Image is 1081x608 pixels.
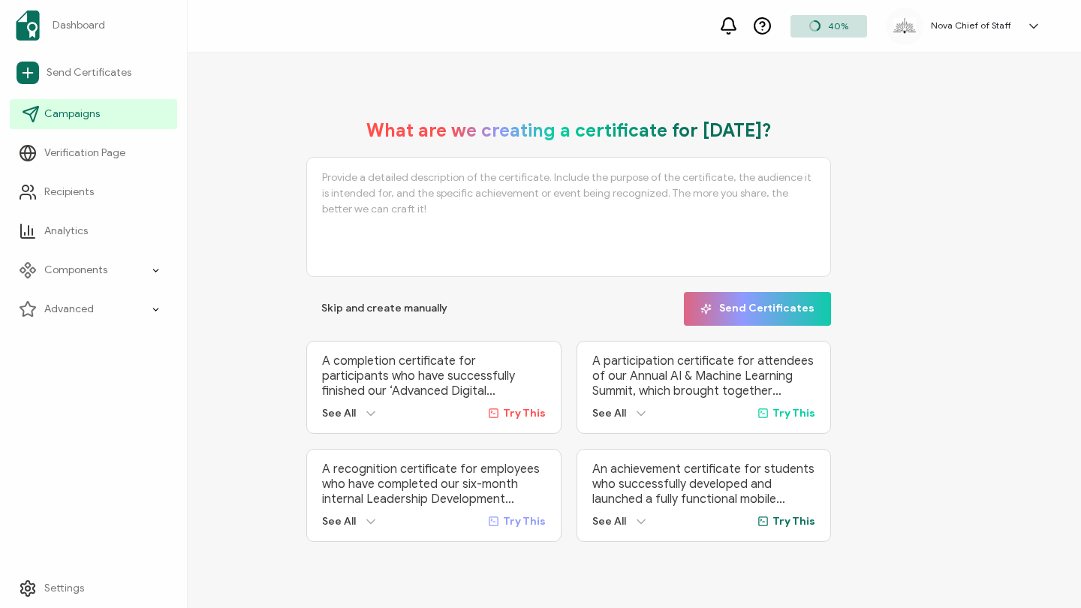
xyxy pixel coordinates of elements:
[321,303,447,314] span: Skip and create manually
[10,138,177,168] a: Verification Page
[10,5,177,47] a: Dashboard
[306,292,462,326] button: Skip and create manually
[16,11,40,41] img: sertifier-logomark-colored.svg
[592,462,816,507] p: An achievement certificate for students who successfully developed and launched a fully functiona...
[893,18,916,33] img: f53f884a-7200-4873-80e7-5e9b12fc9e96.png
[44,224,88,239] span: Analytics
[772,407,815,420] span: Try This
[366,119,772,142] h1: What are we creating a certificate for [DATE]?
[44,146,125,161] span: Verification Page
[772,515,815,528] span: Try This
[592,354,816,399] p: A participation certificate for attendees of our Annual AI & Machine Learning Summit, which broug...
[44,581,84,596] span: Settings
[592,515,626,528] span: See All
[44,302,94,317] span: Advanced
[10,216,177,246] a: Analytics
[322,515,356,528] span: See All
[44,185,94,200] span: Recipients
[10,99,177,129] a: Campaigns
[47,65,131,80] span: Send Certificates
[503,407,546,420] span: Try This
[44,263,107,278] span: Components
[700,303,815,315] span: Send Certificates
[684,292,831,326] button: Send Certificates
[931,20,1011,31] h5: Nova Chief of Staff
[828,20,848,32] span: 40%
[10,573,177,603] a: Settings
[503,515,546,528] span: Try This
[592,407,626,420] span: See All
[1006,536,1081,608] iframe: Chat Widget
[44,107,100,122] span: Campaigns
[322,407,356,420] span: See All
[53,18,105,33] span: Dashboard
[322,354,546,399] p: A completion certificate for participants who have successfully finished our ‘Advanced Digital Ma...
[10,56,177,90] a: Send Certificates
[10,177,177,207] a: Recipients
[322,462,546,507] p: A recognition certificate for employees who have completed our six-month internal Leadership Deve...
